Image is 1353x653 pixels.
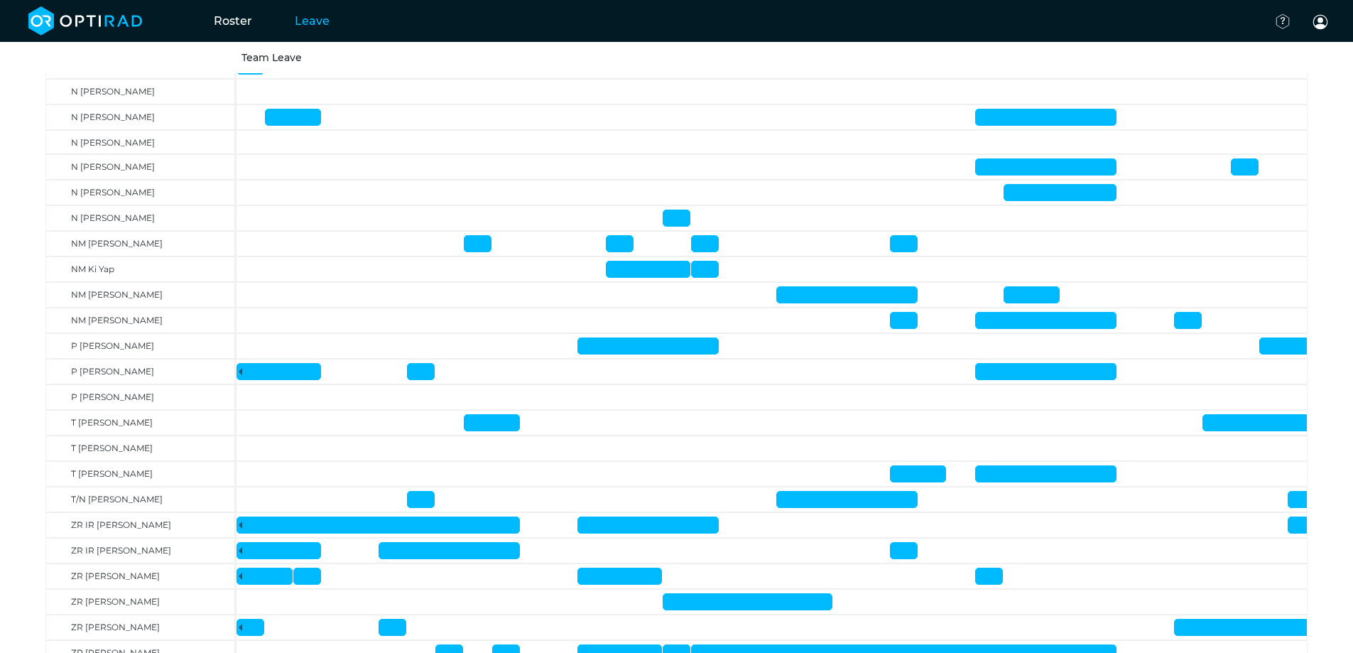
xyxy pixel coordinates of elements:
span: T [PERSON_NAME] [71,443,153,453]
span: N [PERSON_NAME] [71,137,155,148]
img: brand-opti-rad-logos-blue-and-white-d2f68631ba2948856bd03f2d395fb146ddc8fb01b4b6e9315ea85fa773367... [28,6,143,36]
span: N [PERSON_NAME] [71,212,155,223]
span: N [PERSON_NAME] [71,86,155,97]
span: NM [PERSON_NAME] [71,238,163,249]
span: ZR IR [PERSON_NAME] [71,545,171,556]
span: NM [PERSON_NAME] [71,315,163,325]
span: P [PERSON_NAME] [71,340,154,351]
a: Team Leave [241,51,302,64]
span: T [PERSON_NAME] [71,417,153,428]
span: N [PERSON_NAME] [71,187,155,198]
span: T [PERSON_NAME] [71,468,153,479]
span: NM Ki Yap [71,264,114,274]
span: N [PERSON_NAME] [71,161,155,172]
span: ZR [PERSON_NAME] [71,596,160,607]
span: ZR IR [PERSON_NAME] [71,519,171,530]
span: T/N [PERSON_NAME] [71,494,163,504]
span: N [PERSON_NAME] [71,112,155,122]
span: NM [PERSON_NAME] [71,289,163,300]
span: ZR [PERSON_NAME] [71,622,160,632]
span: P [PERSON_NAME] [71,392,154,402]
span: ZR [PERSON_NAME] [71,571,160,581]
span: P [PERSON_NAME] [71,366,154,377]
